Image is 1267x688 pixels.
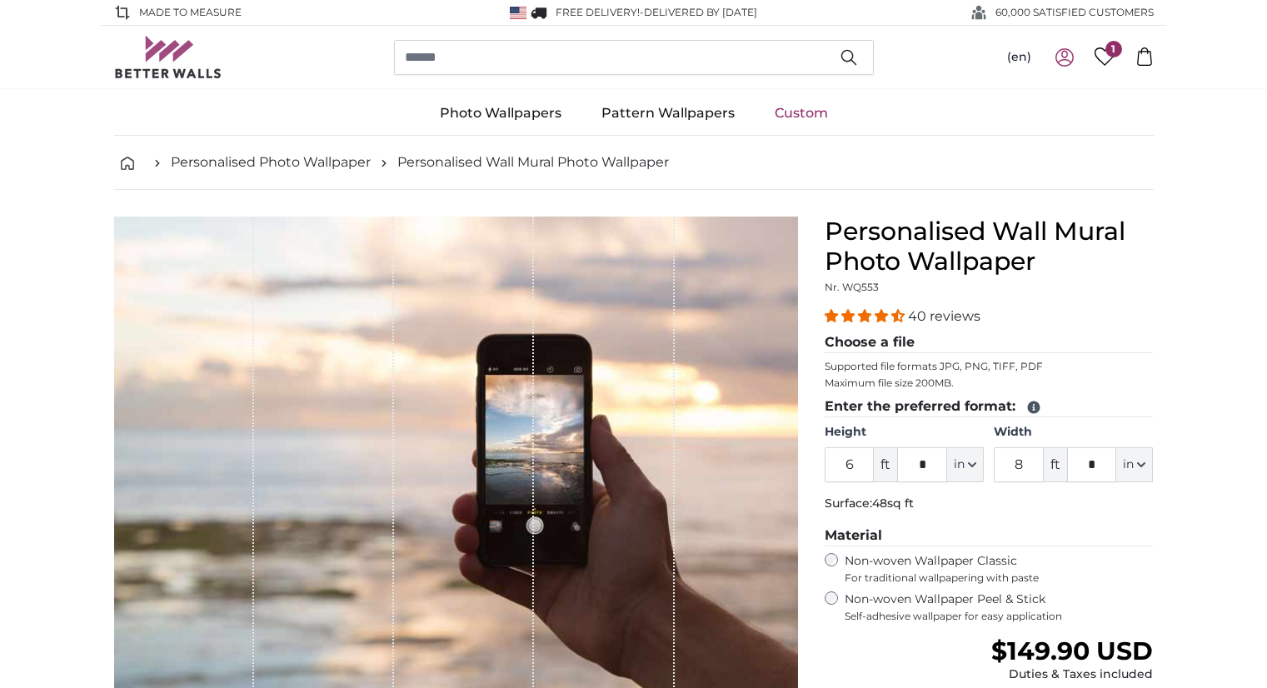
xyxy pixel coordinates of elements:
label: Height [825,424,984,441]
span: in [954,456,965,473]
span: Delivered by [DATE] [644,6,757,18]
legend: Choose a file [825,332,1154,353]
div: Duties & Taxes included [991,666,1153,683]
a: Personalised Wall Mural Photo Wallpaper [397,152,669,172]
legend: Enter the preferred format: [825,396,1154,417]
span: For traditional wallpapering with paste [845,571,1154,585]
legend: Material [825,526,1154,546]
p: Maximum file size 200MB. [825,376,1154,390]
label: Non-woven Wallpaper Classic [845,553,1154,585]
span: 4.38 stars [825,308,908,324]
span: Self-adhesive wallpaper for easy application [845,610,1154,623]
span: $149.90 USD [991,636,1153,666]
span: 48sq ft [872,496,914,511]
a: Personalised Photo Wallpaper [171,152,371,172]
span: Made to Measure [139,5,242,20]
span: 40 reviews [908,308,980,324]
p: Surface: [825,496,1154,512]
span: 1 [1105,41,1122,57]
span: - [640,6,757,18]
label: Width [994,424,1153,441]
h1: Personalised Wall Mural Photo Wallpaper [825,217,1154,277]
nav: breadcrumbs [114,136,1154,190]
a: Photo Wallpapers [420,92,581,135]
span: 60,000 SATISFIED CUSTOMERS [995,5,1154,20]
img: United States [510,7,526,19]
span: ft [1044,447,1067,482]
p: Supported file formats JPG, PNG, TIFF, PDF [825,360,1154,373]
button: in [1116,447,1153,482]
a: Pattern Wallpapers [581,92,755,135]
label: Non-woven Wallpaper Peel & Stick [845,591,1154,623]
a: Custom [755,92,848,135]
span: FREE delivery! [556,6,640,18]
span: Nr. WQ553 [825,281,879,293]
span: ft [874,447,897,482]
button: (en) [994,42,1045,72]
span: in [1123,456,1134,473]
img: Betterwalls [114,36,222,78]
button: in [947,447,984,482]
